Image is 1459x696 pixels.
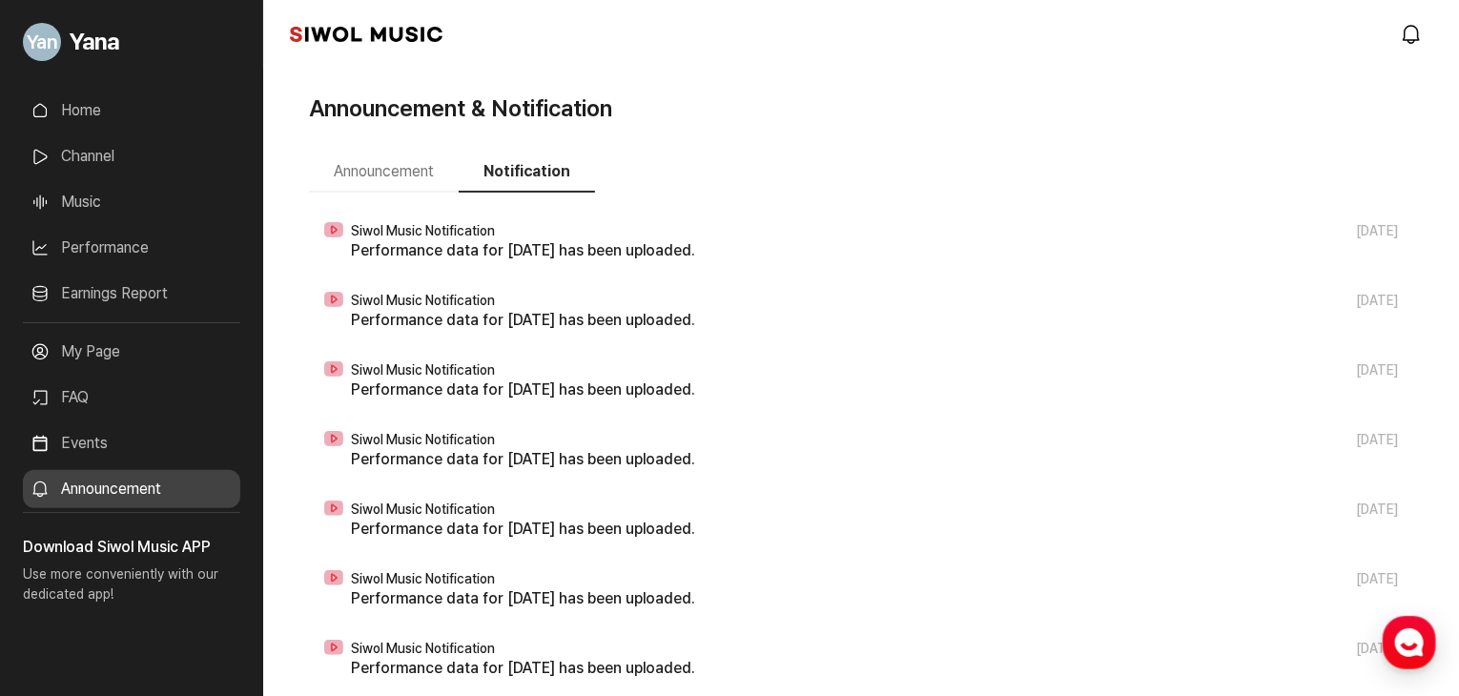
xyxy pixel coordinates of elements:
span: [DATE] [1356,432,1398,448]
span: Siwol Music Notification [351,641,495,657]
a: modal.notifications [1394,15,1432,53]
span: Siwol Music Notification [351,432,495,448]
a: Siwol Music Notification [DATE] Performance data for [DATE] has been uploaded. [309,277,1413,347]
a: Siwol Music Notification [DATE] Performance data for [DATE] has been uploaded. [309,625,1413,695]
span: [DATE] [1356,362,1398,379]
span: Yana [69,25,119,59]
p: Performance data for [DATE] has been uploaded. [351,448,1398,471]
button: Notification [459,153,595,193]
a: FAQ [23,379,240,417]
span: [DATE] [1356,502,1398,518]
span: Siwol Music Notification [351,223,495,239]
p: Performance data for [DATE] has been uploaded. [351,657,1398,680]
a: Siwol Music Notification [DATE] Performance data for [DATE] has been uploaded. [309,208,1413,277]
a: Earnings Report [23,275,240,313]
p: Performance data for [DATE] has been uploaded. [351,309,1398,332]
p: Performance data for [DATE] has been uploaded. [351,518,1398,541]
span: Siwol Music Notification [351,502,495,518]
a: Messages [126,538,246,585]
h3: Download Siwol Music APP [23,536,240,559]
a: Performance [23,229,240,267]
a: Home [6,538,126,585]
span: [DATE] [1356,293,1398,309]
a: Home [23,92,240,130]
span: Messages [158,567,215,583]
button: Announcement [309,153,459,193]
span: Siwol Music Notification [351,362,495,379]
p: Use more conveniently with our dedicated app! [23,559,240,620]
a: Announcement [23,470,240,508]
p: Performance data for [DATE] has been uploaded. [351,587,1398,610]
a: Music [23,183,240,221]
h1: Announcement & Notification [309,92,612,126]
a: Channel [23,137,240,175]
a: Go to My Profile [23,15,240,69]
span: Siwol Music Notification [351,293,495,309]
a: Siwol Music Notification [DATE] Performance data for [DATE] has been uploaded. [309,486,1413,556]
p: Performance data for [DATE] has been uploaded. [351,239,1398,262]
span: Home [49,566,82,582]
a: Events [23,424,240,462]
span: [DATE] [1356,571,1398,587]
span: Siwol Music Notification [351,571,495,587]
a: My Page [23,333,240,371]
span: [DATE] [1356,641,1398,657]
a: Siwol Music Notification [DATE] Performance data for [DATE] has been uploaded. [309,417,1413,486]
p: Performance data for [DATE] has been uploaded. [351,379,1398,401]
span: Settings [282,566,329,582]
a: Settings [246,538,366,585]
a: Siwol Music Notification [DATE] Performance data for [DATE] has been uploaded. [309,556,1413,625]
a: Siwol Music Notification [DATE] Performance data for [DATE] has been uploaded. [309,347,1413,417]
span: [DATE] [1356,223,1398,239]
